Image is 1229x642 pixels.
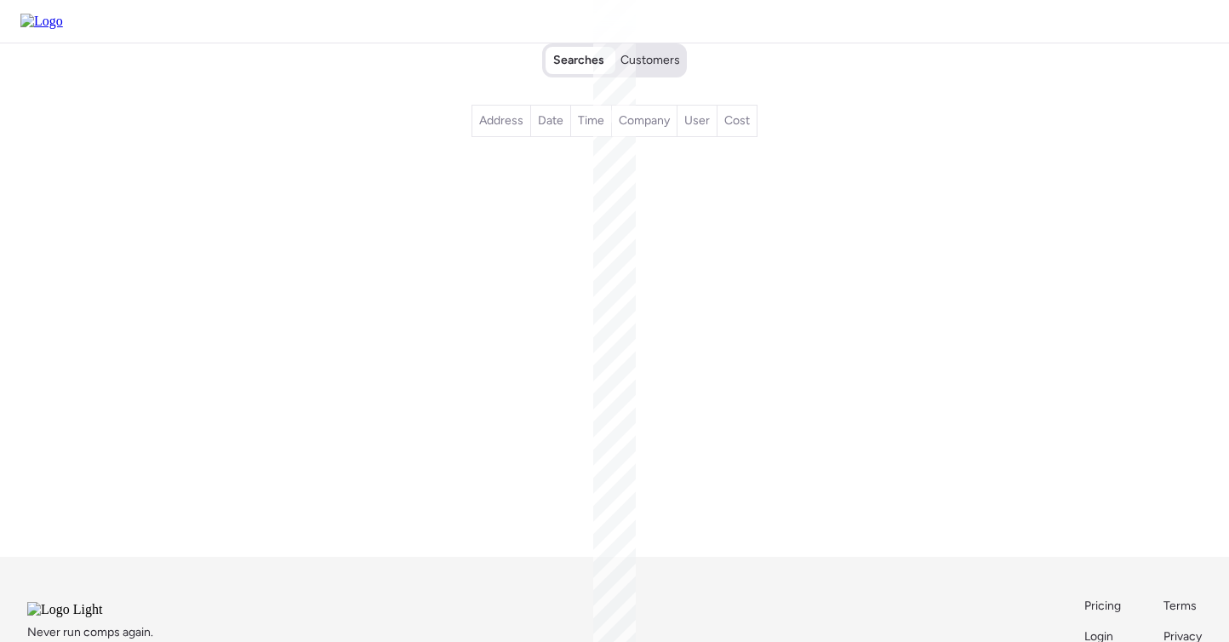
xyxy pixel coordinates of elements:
span: Company [619,113,670,128]
span: Customers [620,52,680,69]
span: Time [578,113,604,128]
span: Address [479,113,523,128]
span: Terms [1163,599,1197,613]
span: User [684,113,710,128]
span: Pricing [1084,599,1121,613]
img: Logo [20,14,63,29]
a: Terms [1163,598,1202,615]
span: Cost [724,113,750,128]
span: Searches [553,52,604,69]
span: Date [538,113,563,128]
img: Logo Light [27,602,148,617]
span: Never run comps again. [27,624,153,641]
a: Pricing [1084,598,1123,615]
